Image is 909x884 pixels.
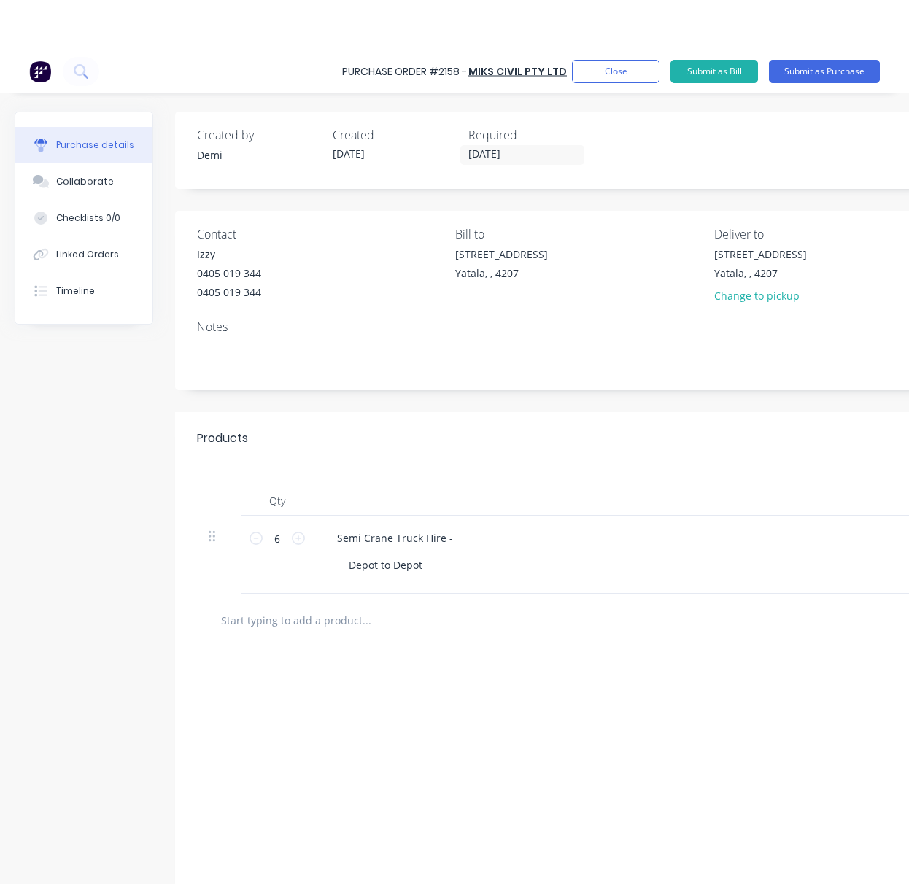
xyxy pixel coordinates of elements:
[714,247,807,262] div: [STREET_ADDRESS]
[15,163,152,200] button: Collaborate
[859,834,894,869] iframe: Intercom live chat
[15,127,152,163] button: Purchase details
[56,284,95,298] div: Timeline
[56,139,134,152] div: Purchase details
[56,248,119,261] div: Linked Orders
[197,430,248,447] div: Products
[29,61,51,82] img: Factory
[15,200,152,236] button: Checklists 0/0
[769,60,880,83] button: Submit as Purchase
[670,60,758,83] button: Submit as Bill
[455,225,703,243] div: Bill to
[342,64,467,80] div: Purchase Order #2158 -
[337,554,434,575] div: Depot to Depot
[220,605,512,635] input: Start typing to add a product...
[468,64,567,79] a: MIKS CIVIL PTY LTD
[714,288,807,303] div: Change to pickup
[572,60,659,83] button: Close
[455,265,548,281] div: Yatala, , 4207
[197,247,261,262] div: Izzy
[56,175,114,188] div: Collaborate
[468,126,592,144] div: Required
[197,126,321,144] div: Created by
[197,147,321,163] div: Demi
[714,265,807,281] div: Yatala, , 4207
[197,225,444,243] div: Contact
[333,126,457,144] div: Created
[325,527,465,548] div: Semi Crane Truck Hire -
[455,247,548,262] div: [STREET_ADDRESS]
[197,265,261,281] div: 0405 019 344
[56,212,120,225] div: Checklists 0/0
[241,486,314,516] div: Qty
[15,236,152,273] button: Linked Orders
[15,273,152,309] button: Timeline
[197,284,261,300] div: 0405 019 344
